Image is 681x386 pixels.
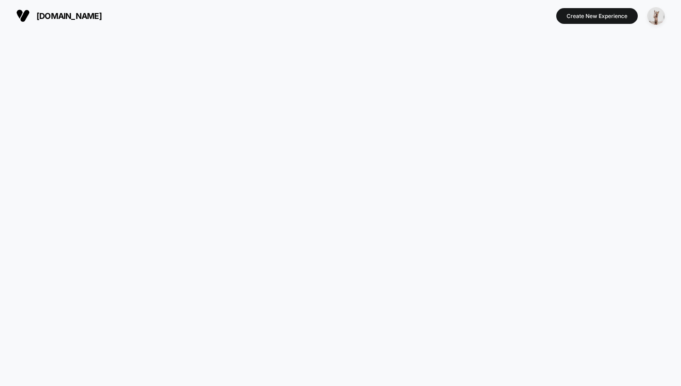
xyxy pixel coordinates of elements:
[556,8,638,24] button: Create New Experience
[16,9,30,23] img: Visually logo
[36,11,102,21] span: [DOMAIN_NAME]
[647,7,665,25] img: ppic
[645,7,667,25] button: ppic
[14,9,104,23] button: [DOMAIN_NAME]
